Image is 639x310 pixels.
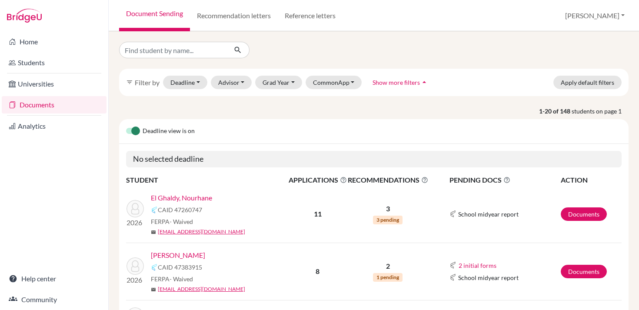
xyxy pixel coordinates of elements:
a: [EMAIL_ADDRESS][DOMAIN_NAME] [158,285,245,293]
button: Advisor [211,76,252,89]
button: Deadline [163,76,207,89]
span: School midyear report [458,210,519,219]
button: Apply default filters [553,76,622,89]
p: 2026 [126,275,144,285]
span: 3 pending [373,216,403,224]
i: arrow_drop_up [420,78,429,87]
a: Home [2,33,106,50]
button: Show more filtersarrow_drop_up [365,76,436,89]
p: 2026 [126,217,144,228]
a: Students [2,54,106,71]
b: 11 [314,210,322,218]
span: mail [151,287,156,292]
img: Bridge-U [7,9,42,23]
span: CAID 47383915 [158,263,202,272]
span: School midyear report [458,273,519,282]
span: - Waived [170,218,193,225]
a: Community [2,291,106,308]
a: Documents [2,96,106,113]
span: APPLICATIONS [289,175,347,185]
b: 8 [316,267,319,275]
th: STUDENT [126,174,288,186]
button: [PERSON_NAME] [561,7,629,24]
p: 2 [348,261,428,271]
span: students on page 1 [572,107,629,116]
span: 1 pending [373,273,403,282]
a: Documents [561,265,607,278]
img: Common App logo [151,207,158,213]
button: 2 initial forms [458,260,497,270]
img: Adnani, Lilya [126,257,144,275]
p: 3 [348,203,428,214]
a: Universities [2,75,106,93]
span: FERPA [151,217,193,226]
input: Find student by name... [119,42,227,58]
img: Common App logo [449,210,456,217]
a: Analytics [2,117,106,135]
span: CAID 47260747 [158,205,202,214]
img: Common App logo [449,262,456,269]
button: Grad Year [255,76,302,89]
span: RECOMMENDATIONS [348,175,428,185]
span: FERPA [151,274,193,283]
span: Show more filters [373,79,420,86]
span: mail [151,230,156,235]
span: Deadline view is on [143,126,195,137]
button: CommonApp [306,76,362,89]
strong: 1-20 of 148 [539,107,572,116]
a: [PERSON_NAME] [151,250,205,260]
img: Common App logo [449,274,456,281]
i: filter_list [126,79,133,86]
span: Filter by [135,78,160,87]
img: Common App logo [151,264,158,271]
a: Help center [2,270,106,287]
span: - Waived [170,275,193,283]
a: [EMAIL_ADDRESS][DOMAIN_NAME] [158,228,245,236]
img: El Ghaldy, Nourhane [126,200,144,217]
a: El Ghaldy, Nourhane [151,193,212,203]
a: Documents [561,207,607,221]
h5: No selected deadline [126,151,622,167]
span: PENDING DOCS [449,175,560,185]
th: ACTION [560,174,622,186]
